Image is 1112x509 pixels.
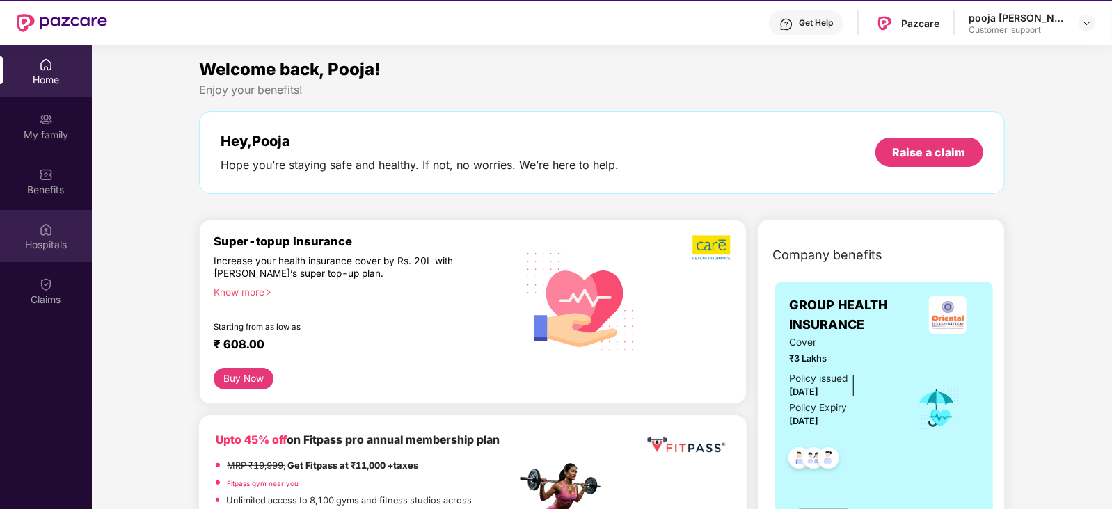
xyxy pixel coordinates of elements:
button: Buy Now [214,368,273,389]
div: Starting from as low as [214,322,456,332]
div: Policy issued [789,371,848,387]
img: New Pazcare Logo [17,14,107,32]
div: Policy Expiry [789,401,847,416]
img: insurerLogo [929,296,967,334]
span: Company benefits [772,245,882,265]
div: Know more [214,286,507,296]
img: svg+xml;base64,PHN2ZyBpZD0iSG9zcGl0YWxzIiB4bWxucz0iaHR0cDovL3d3dy53My5vcmcvMjAwMC9zdmciIHdpZHRoPS... [39,223,53,236]
div: pooja [PERSON_NAME] [969,11,1066,24]
img: svg+xml;base64,PHN2ZyB4bWxucz0iaHR0cDovL3d3dy53My5vcmcvMjAwMC9zdmciIHhtbG5zOnhsaW5rPSJodHRwOi8vd3... [516,235,646,366]
div: Pazcare [901,17,939,30]
span: Cover [789,335,896,350]
a: Fitpass gym near you [227,479,299,487]
img: svg+xml;base64,PHN2ZyB4bWxucz0iaHR0cDovL3d3dy53My5vcmcvMjAwMC9zdmciIHdpZHRoPSI0OC45MTUiIGhlaWdodD... [797,443,831,477]
img: svg+xml;base64,PHN2ZyBpZD0iQ2xhaW0iIHhtbG5zPSJodHRwOi8vd3d3LnczLm9yZy8yMDAwL3N2ZyIgd2lkdGg9IjIwIi... [39,277,53,291]
div: Get Help [799,17,833,29]
div: Raise a claim [893,145,966,160]
img: svg+xml;base64,PHN2ZyB4bWxucz0iaHR0cDovL3d3dy53My5vcmcvMjAwMC9zdmciIHdpZHRoPSI0OC45NDMiIGhlaWdodD... [811,443,845,477]
span: [DATE] [789,416,818,426]
del: MRP ₹19,999, [227,460,285,471]
div: Enjoy your benefits! [199,83,1004,97]
img: b5dec4f62d2307b9de63beb79f102df3.png [692,234,732,261]
img: svg+xml;base64,PHN2ZyBpZD0iQmVuZWZpdHMiIHhtbG5zPSJodHRwOi8vd3d3LnczLm9yZy8yMDAwL3N2ZyIgd2lkdGg9Ij... [39,168,53,181]
div: ₹ 608.00 [214,337,502,354]
img: svg+xml;base64,PHN2ZyB3aWR0aD0iMjAiIGhlaWdodD0iMjAiIHZpZXdCb3g9IjAgMCAyMCAyMCIgZmlsbD0ibm9uZSIgeG... [39,113,53,127]
b: Upto 45% off [216,433,287,446]
span: GROUP HEALTH INSURANCE [789,296,916,335]
strong: Get Fitpass at ₹11,000 +taxes [287,460,418,471]
img: svg+xml;base64,PHN2ZyBpZD0iSGVscC0zMngzMiIgeG1sbnM9Imh0dHA6Ly93d3cudzMub3JnLzIwMDAvc3ZnIiB3aWR0aD... [779,17,793,31]
span: ₹3 Lakhs [789,352,896,366]
b: on Fitpass pro annual membership plan [216,433,500,446]
div: Customer_support [969,24,1066,35]
div: Super-topup Insurance [214,234,516,248]
img: fppp.png [644,432,728,458]
img: icon [914,385,960,431]
img: Pazcare_Logo.png [875,13,895,33]
img: svg+xml;base64,PHN2ZyBpZD0iSG9tZSIgeG1sbnM9Imh0dHA6Ly93d3cudzMub3JnLzIwMDAvc3ZnIiB3aWR0aD0iMjAiIG... [39,58,53,72]
img: svg+xml;base64,PHN2ZyB4bWxucz0iaHR0cDovL3d3dy53My5vcmcvMjAwMC9zdmciIHdpZHRoPSI0OC45NDMiIGhlaWdodD... [782,443,816,477]
div: Increase your health insurance cover by Rs. 20L with [PERSON_NAME]’s super top-up plan. [214,255,456,280]
span: [DATE] [789,387,818,397]
img: svg+xml;base64,PHN2ZyBpZD0iRHJvcGRvd24tMzJ4MzIiIHhtbG5zPSJodHRwOi8vd3d3LnczLm9yZy8yMDAwL3N2ZyIgd2... [1081,17,1093,29]
span: Welcome back, Pooja! [199,59,381,79]
div: Hope you’re staying safe and healthy. If not, no worries. We’re here to help. [221,158,619,172]
div: Hey, Pooja [221,133,619,150]
span: right [264,289,272,296]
